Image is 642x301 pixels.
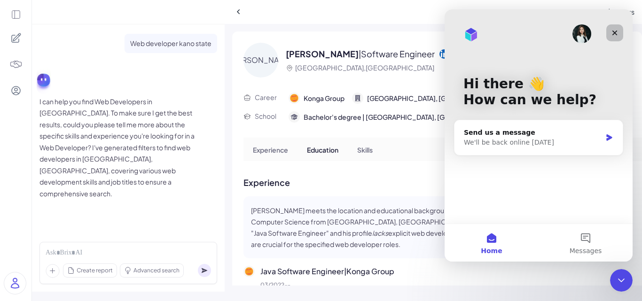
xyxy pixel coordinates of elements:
[77,266,113,275] span: Create report
[243,43,278,77] div: [PERSON_NAME]
[260,281,631,289] p: 03/2022 - -
[255,111,276,121] p: School
[367,93,507,103] span: [GEOGRAPHIC_DATA], [GEOGRAPHIC_DATA]
[244,267,254,276] img: 公司logo
[130,38,211,49] p: Web developer kano state
[255,93,277,102] p: Career
[9,58,23,71] img: 4blF7nbYMBMHBwcHBwcHBwcHBwcHBwcHB4es+Bd0DLy0SdzEZwAAAABJRU5ErkJggg==
[290,93,299,103] img: 公司logo
[610,269,633,292] iframe: Intercom live chat
[4,272,26,294] img: user_logo.png
[39,96,199,200] p: I can help you find Web Developers in [GEOGRAPHIC_DATA]. To make sure I get the best results, cou...
[445,9,633,262] iframe: Intercom live chat
[304,112,506,122] span: Bachelor's degree | [GEOGRAPHIC_DATA], [GEOGRAPHIC_DATA]
[251,205,623,250] p: [PERSON_NAME] meets the location and educational background requirements, holding a Bachelor's de...
[616,7,634,17] div: Filters
[304,93,344,103] span: Konga Group
[253,145,288,155] p: Experience
[359,48,435,59] span: | Software Engineer
[133,266,180,275] span: Advanced search
[372,229,388,237] em: lacks
[286,48,359,59] span: [PERSON_NAME]
[260,266,631,277] p: Java Software Engineer | Konga Group
[357,145,373,155] p: Skills
[295,63,434,73] p: [GEOGRAPHIC_DATA],[GEOGRAPHIC_DATA]
[307,145,338,155] p: Education
[243,176,631,189] p: Experience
